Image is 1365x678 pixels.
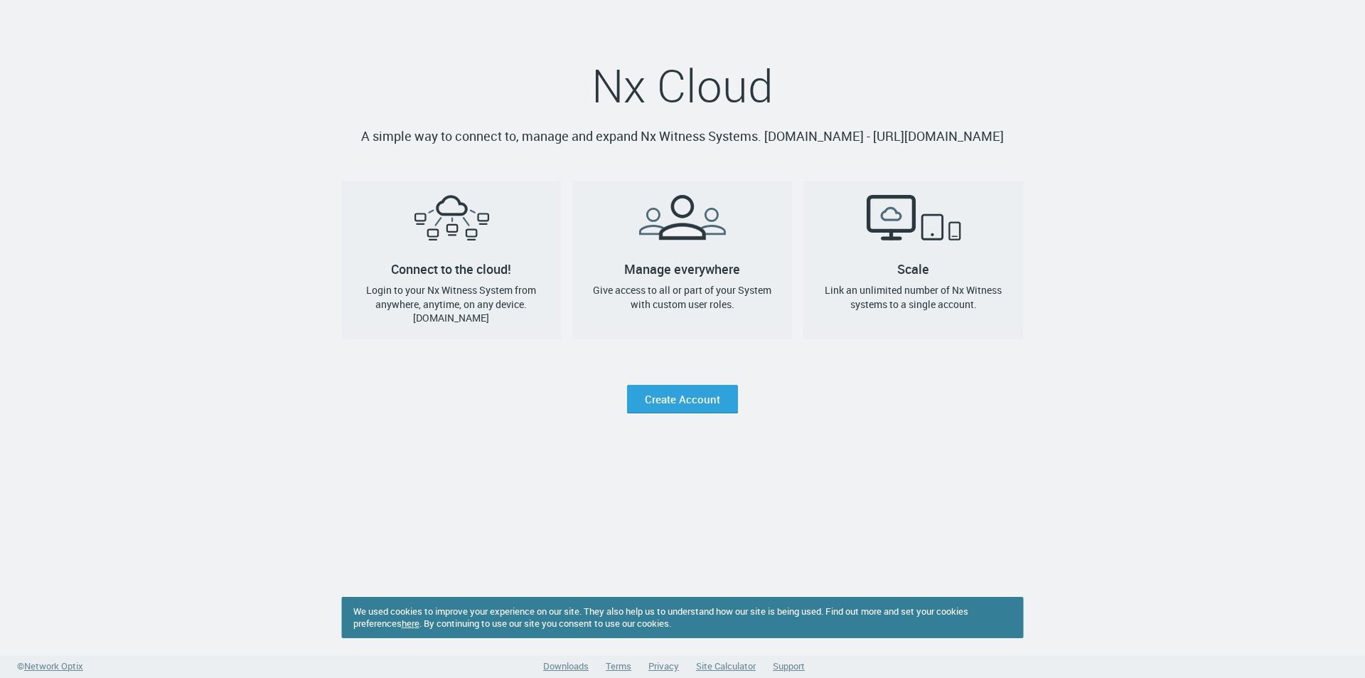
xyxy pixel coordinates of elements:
p: A simple way to connect to, manage and expand Nx Witness Systems. [DOMAIN_NAME] - [URL][DOMAIN_NAME] [342,127,1024,147]
a: ©Network Optix [17,660,83,674]
h2: Manage everywhere [572,181,792,269]
a: Downloads [543,660,589,672]
h4: Give access to all or part of your System with custom user roles. [584,283,781,311]
a: here [402,617,419,630]
span: Network Optix [24,660,83,672]
a: Support [773,660,805,672]
h4: Login to your Nx Witness System from anywhere, anytime, on any device. [DOMAIN_NAME] [353,283,550,325]
a: Terms [606,660,631,672]
h4: Link an unlimited number of Nx Witness systems to a single account. [815,283,1012,311]
a: Manage everywhereGive access to all or part of your System with custom user roles. [572,181,792,339]
a: ScaleLink an unlimited number of Nx Witness systems to a single account. [803,181,1023,339]
h2: Connect to the cloud! [342,181,562,269]
span: We used cookies to improve your experience on our site. They also help us to understand how our s... [353,605,968,630]
a: Privacy [648,660,679,672]
h2: Scale [803,181,1023,269]
a: Site Calculator [696,660,756,672]
span: . By continuing to use our site you consent to use our cookies. [419,617,671,630]
a: Connect to the cloud!Login to your Nx Witness System from anywhere, anytime, on any device. [DOMA... [342,181,562,339]
a: Create Account [627,385,738,413]
span: Nx Cloud [591,55,773,116]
